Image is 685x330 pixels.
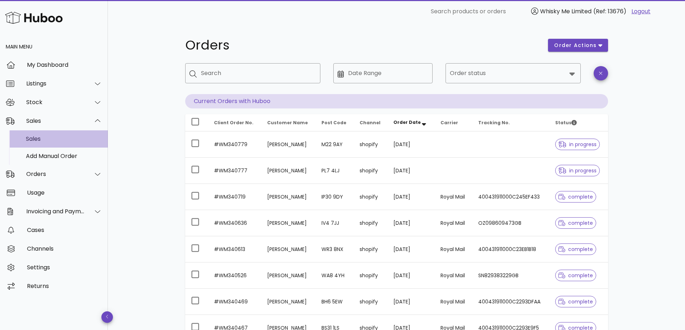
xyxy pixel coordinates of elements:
td: 400431911000C245EF433 [472,184,549,210]
td: WR3 8NX [316,236,353,262]
td: [PERSON_NAME] [261,236,316,262]
th: Client Order No. [208,114,261,131]
span: complete [558,247,593,252]
td: shopify [354,158,388,184]
td: SN829383229GB [472,262,549,289]
span: Whisky Me Limited [540,7,592,15]
span: Customer Name [267,120,308,126]
td: #WM340613 [208,236,261,262]
td: [DATE] [388,236,435,262]
td: PL7 4LJ [316,158,353,184]
td: [PERSON_NAME] [261,210,316,236]
td: #WM340526 [208,262,261,289]
td: [DATE] [388,262,435,289]
span: Post Code [321,120,346,126]
td: OZ098609473GB [472,210,549,236]
td: shopify [354,184,388,210]
span: Carrier [440,120,458,126]
td: [DATE] [388,210,435,236]
td: Royal Mail [435,184,472,210]
div: Sales [26,117,85,124]
td: shopify [354,262,388,289]
th: Status [549,114,608,131]
span: complete [558,273,593,278]
td: shopify [354,131,388,158]
th: Customer Name [261,114,316,131]
td: #WM340636 [208,210,261,236]
img: Huboo Logo [5,10,63,25]
span: complete [558,194,593,199]
span: complete [558,299,593,304]
td: #WM340469 [208,289,261,315]
span: Channel [360,120,380,126]
td: #WM340719 [208,184,261,210]
div: Invoicing and Payments [26,208,85,215]
span: complete [558,220,593,226]
td: Royal Mail [435,236,472,262]
span: Status [555,120,577,126]
th: Order Date: Sorted descending. Activate to remove sorting. [388,114,435,131]
td: Royal Mail [435,262,472,289]
th: Channel [354,114,388,131]
td: shopify [354,236,388,262]
span: Client Order No. [214,120,254,126]
td: [PERSON_NAME] [261,158,316,184]
div: Channels [27,245,102,252]
span: Order Date [393,119,421,125]
span: (Ref: 13676) [593,7,626,15]
td: #WM340777 [208,158,261,184]
th: Carrier [435,114,472,131]
td: shopify [354,210,388,236]
span: in progress [558,142,597,147]
h1: Orders [185,39,540,52]
a: Logout [631,7,650,16]
td: Royal Mail [435,210,472,236]
span: order actions [554,42,597,49]
td: #WM340779 [208,131,261,158]
div: Usage [27,189,102,196]
td: [PERSON_NAME] [261,131,316,158]
td: 400431911000C23EB1B18 [472,236,549,262]
td: [DATE] [388,184,435,210]
td: [DATE] [388,289,435,315]
div: Settings [27,264,102,271]
div: Order status [446,63,581,83]
div: Sales [26,135,102,142]
td: [DATE] [388,158,435,184]
td: BH6 5EW [316,289,353,315]
td: [PERSON_NAME] [261,289,316,315]
p: Current Orders with Huboo [185,94,608,108]
div: Returns [27,283,102,289]
td: M22 9AY [316,131,353,158]
td: [PERSON_NAME] [261,262,316,289]
button: order actions [548,39,608,52]
th: Tracking No. [472,114,549,131]
td: 400431911000C2293DFAA [472,289,549,315]
div: Add Manual Order [26,153,102,159]
td: WA8 4YH [316,262,353,289]
div: My Dashboard [27,61,102,68]
td: [DATE] [388,131,435,158]
div: Orders [26,171,85,177]
div: Stock [26,99,85,106]
span: in progress [558,168,597,173]
td: shopify [354,289,388,315]
span: Tracking No. [478,120,510,126]
td: [PERSON_NAME] [261,184,316,210]
td: Royal Mail [435,289,472,315]
div: Cases [27,227,102,233]
div: Listings [26,80,85,87]
td: IV4 7JJ [316,210,353,236]
th: Post Code [316,114,353,131]
td: IP30 9DY [316,184,353,210]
